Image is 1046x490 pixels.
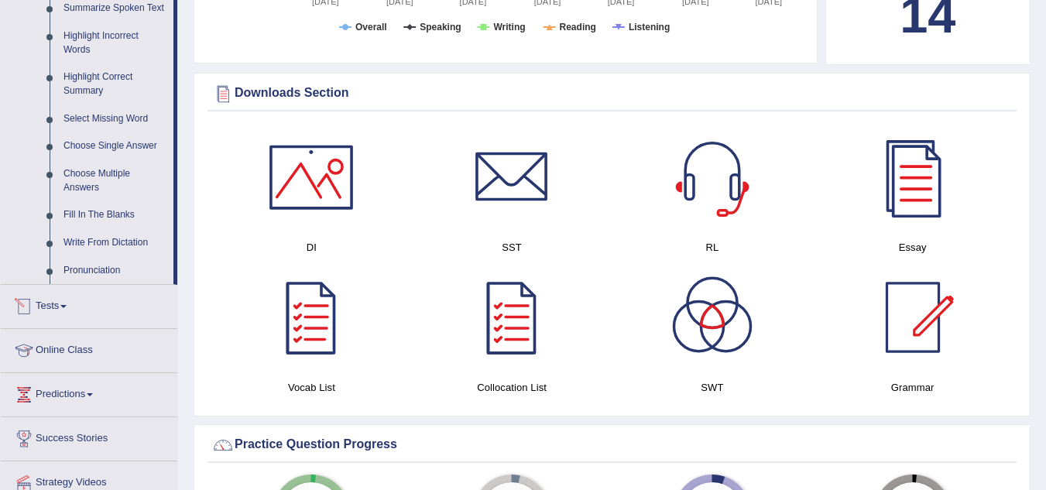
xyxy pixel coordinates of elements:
[820,239,1005,255] h4: Essay
[57,201,173,229] a: Fill In The Blanks
[57,229,173,257] a: Write From Dictation
[560,22,596,33] tspan: Reading
[57,257,173,285] a: Pronunciation
[629,22,670,33] tspan: Listening
[57,160,173,201] a: Choose Multiple Answers
[57,105,173,133] a: Select Missing Word
[57,63,173,105] a: Highlight Correct Summary
[1,373,177,412] a: Predictions
[620,379,805,396] h4: SWT
[57,22,173,63] a: Highlight Incorrect Words
[493,22,525,33] tspan: Writing
[219,239,404,255] h4: DI
[1,285,177,324] a: Tests
[355,22,387,33] tspan: Overall
[57,132,173,160] a: Choose Single Answer
[211,82,1013,105] div: Downloads Section
[820,379,1005,396] h4: Grammar
[420,379,605,396] h4: Collocation List
[420,239,605,255] h4: SST
[1,329,177,368] a: Online Class
[620,239,805,255] h4: RL
[219,379,404,396] h4: Vocab List
[1,417,177,456] a: Success Stories
[211,433,1013,457] div: Practice Question Progress
[420,22,461,33] tspan: Speaking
